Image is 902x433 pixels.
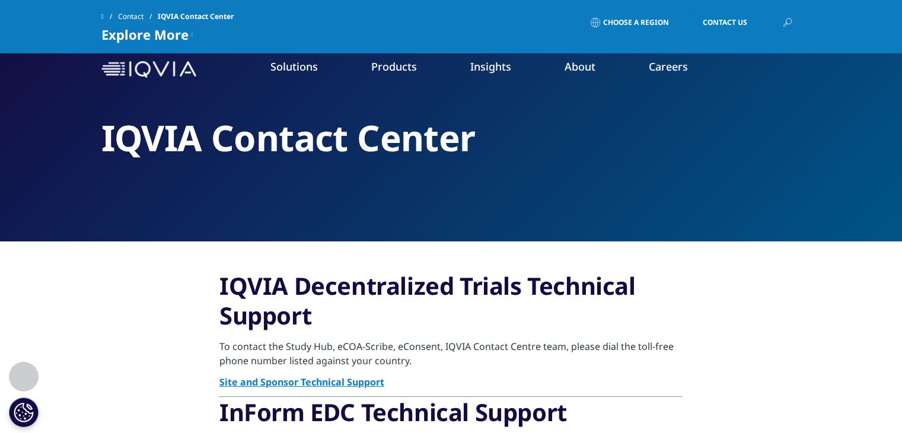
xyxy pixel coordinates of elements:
h2: IQVIA Contact Center [101,116,801,160]
a: Site and Sponsor Technical Support [219,375,384,389]
img: IQVIA Healthcare Information Technology and Pharma Clinical Research Company [101,61,196,78]
a: Insights [470,59,511,74]
nav: Primary [201,42,801,97]
span: Contact Us [703,19,747,26]
a: Solutions [270,59,318,74]
a: About [565,59,595,74]
p: To contact the Study Hub, eCOA-Scribe, eConsent, IQVIA Contact Centre team, please dial the toll-... [219,339,683,375]
a: Products [371,59,417,74]
a: Contact Us [685,9,765,36]
h3: IQVIA Decentralized Trials Technical Support [219,271,683,339]
a: Careers [649,59,688,74]
button: Cookie Settings [9,397,39,427]
span: Choose a Region [603,18,669,27]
